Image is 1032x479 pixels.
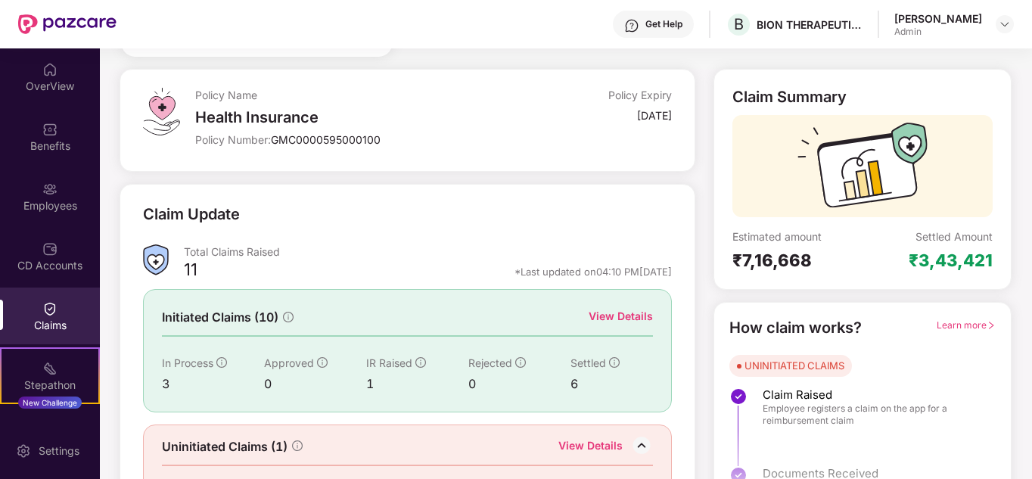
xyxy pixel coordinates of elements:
span: In Process [162,356,213,369]
div: ₹3,43,421 [909,250,993,271]
div: Settings [34,443,84,459]
div: Claim Update [143,203,240,226]
div: Get Help [645,18,682,30]
img: DownIcon [630,434,653,457]
span: info-circle [415,357,426,368]
span: Uninitiated Claims (1) [162,437,288,456]
span: B [734,15,744,33]
span: Initiated Claims (10) [162,308,278,327]
span: Settled [570,356,606,369]
img: svg+xml;base64,PHN2ZyBpZD0iQmVuZWZpdHMiIHhtbG5zPSJodHRwOi8vd3d3LnczLm9yZy8yMDAwL3N2ZyIgd2lkdGg9Ij... [42,122,58,137]
img: svg+xml;base64,PHN2ZyBpZD0iU2V0dGluZy0yMHgyMCIgeG1sbnM9Imh0dHA6Ly93d3cudzMub3JnLzIwMDAvc3ZnIiB3aW... [16,443,31,459]
img: svg+xml;base64,PHN2ZyBpZD0iRW5kb3JzZW1lbnRzIiB4bWxucz0iaHR0cDovL3d3dy53My5vcmcvMjAwMC9zdmciIHdpZH... [42,421,58,436]
span: Learn more [937,319,996,331]
div: 6 [570,375,652,393]
div: UNINITIATED CLAIMS [744,358,844,373]
div: Policy Expiry [608,88,672,102]
span: Rejected [468,356,512,369]
img: svg+xml;base64,PHN2ZyBpZD0iQ0RfQWNjb3VudHMiIGRhdGEtbmFtZT0iQ0QgQWNjb3VudHMiIHhtbG5zPSJodHRwOi8vd3... [42,241,58,257]
img: svg+xml;base64,PHN2ZyBpZD0iSGVscC0zMngzMiIgeG1sbnM9Imh0dHA6Ly93d3cudzMub3JnLzIwMDAvc3ZnIiB3aWR0aD... [624,18,639,33]
div: Total Claims Raised [184,244,671,259]
img: svg+xml;base64,PHN2ZyB3aWR0aD0iMTcyIiBoZWlnaHQ9IjExMyIgdmlld0JveD0iMCAwIDE3MiAxMTMiIGZpbGw9Im5vbm... [797,123,928,217]
span: Employee registers a claim on the app for a reimbursement claim [763,403,981,427]
div: View Details [558,437,623,457]
div: Health Insurance [195,108,512,126]
span: IR Raised [366,356,412,369]
span: Approved [264,356,314,369]
img: New Pazcare Logo [18,14,117,34]
span: info-circle [292,440,303,451]
div: How claim works? [729,316,862,340]
div: Settled Amount [915,229,993,244]
div: [PERSON_NAME] [894,11,982,26]
div: 0 [264,375,366,393]
img: svg+xml;base64,PHN2ZyB4bWxucz0iaHR0cDovL3d3dy53My5vcmcvMjAwMC9zdmciIHdpZHRoPSIyMSIgaGVpZ2h0PSIyMC... [42,361,58,376]
img: svg+xml;base64,PHN2ZyBpZD0iQ2xhaW0iIHhtbG5zPSJodHRwOi8vd3d3LnczLm9yZy8yMDAwL3N2ZyIgd2lkdGg9IjIwIi... [42,301,58,316]
img: svg+xml;base64,PHN2ZyBpZD0iU3RlcC1Eb25lLTMyeDMyIiB4bWxucz0iaHR0cDovL3d3dy53My5vcmcvMjAwMC9zdmciIH... [729,387,748,406]
div: *Last updated on 04:10 PM[DATE] [514,265,672,278]
span: info-circle [216,357,227,368]
span: info-circle [515,357,526,368]
img: svg+xml;base64,PHN2ZyBpZD0iRHJvcGRvd24tMzJ4MzIiIHhtbG5zPSJodHRwOi8vd3d3LnczLm9yZy8yMDAwL3N2ZyIgd2... [999,18,1011,30]
div: ₹7,16,668 [732,250,863,271]
div: Policy Name [195,88,512,102]
span: GMC0000595000100 [271,133,381,146]
img: ClaimsSummaryIcon [143,244,169,275]
div: 1 [366,375,468,393]
span: Claim Raised [763,387,981,403]
div: 0 [468,375,570,393]
div: [DATE] [637,108,672,123]
div: Estimated amount [732,229,863,244]
span: info-circle [609,357,620,368]
div: 11 [184,259,197,285]
div: BION THERAPEUTICS ([GEOGRAPHIC_DATA]) PRIVATE LIMITED [757,17,863,32]
div: Admin [894,26,982,38]
span: info-circle [317,357,328,368]
div: Claim Summary [732,88,847,106]
div: New Challenge [18,397,82,409]
div: Stepathon [2,378,98,393]
div: 3 [162,375,264,393]
span: info-circle [283,312,294,322]
div: Policy Number: [195,132,512,147]
div: View Details [589,308,653,325]
img: svg+xml;base64,PHN2ZyBpZD0iSG9tZSIgeG1sbnM9Imh0dHA6Ly93d3cudzMub3JnLzIwMDAvc3ZnIiB3aWR0aD0iMjAiIG... [42,62,58,77]
span: right [987,321,996,330]
img: svg+xml;base64,PHN2ZyBpZD0iRW1wbG95ZWVzIiB4bWxucz0iaHR0cDovL3d3dy53My5vcmcvMjAwMC9zdmciIHdpZHRoPS... [42,182,58,197]
img: svg+xml;base64,PHN2ZyB4bWxucz0iaHR0cDovL3d3dy53My5vcmcvMjAwMC9zdmciIHdpZHRoPSI0OS4zMiIgaGVpZ2h0PS... [143,88,180,135]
